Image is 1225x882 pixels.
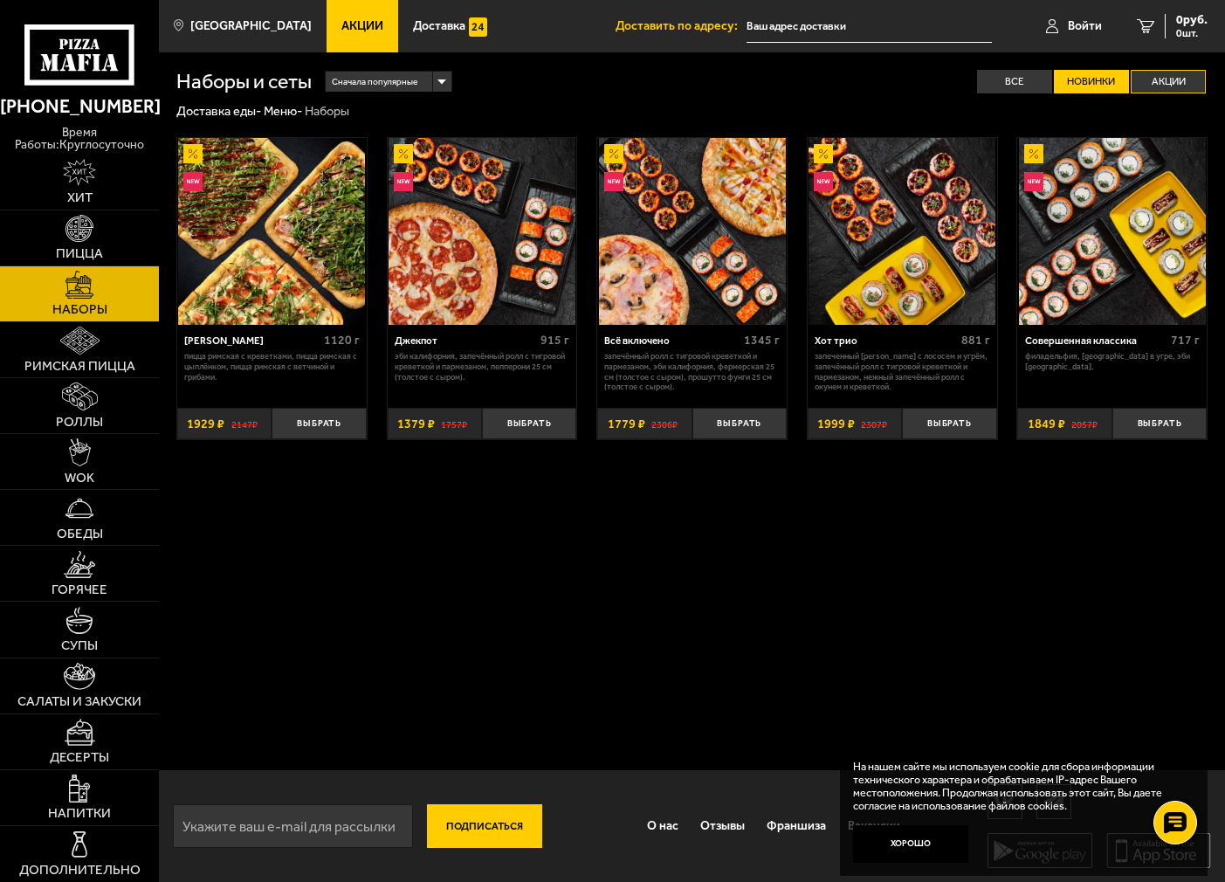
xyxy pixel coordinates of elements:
span: 915 г [540,333,569,348]
a: АкционныйНовинкаСовершенная классика [1017,138,1207,325]
span: 0 руб. [1176,14,1208,26]
span: 1999 ₽ [817,417,855,431]
img: Акционный [604,144,623,163]
img: Новинка [183,172,203,191]
img: 15daf4d41897b9f0e9f617042186c801.svg [469,17,488,37]
img: Акционный [394,144,413,163]
div: Всё включено [604,334,740,347]
a: АкционныйНовинкаХот трио [808,138,997,325]
div: Наборы [305,103,349,120]
p: Эби Калифорния, Запечённый ролл с тигровой креветкой и пармезаном, Пепперони 25 см (толстое с сыр... [395,351,570,382]
span: 1379 ₽ [397,417,435,431]
span: Супы [61,639,98,652]
input: Ваш адрес доставки [747,10,992,43]
img: Джекпот [389,138,575,325]
a: Франшиза [755,805,836,847]
span: Роллы [56,416,103,429]
span: 1120 г [324,333,360,348]
span: 1849 ₽ [1028,417,1065,431]
img: Мама Миа [178,138,365,325]
span: Дополнительно [19,864,141,877]
p: Филадельфия, [GEOGRAPHIC_DATA] в угре, Эби [GEOGRAPHIC_DATA]. [1025,351,1201,371]
div: Джекпот [395,334,537,347]
span: Напитки [48,807,111,820]
label: Акции [1131,70,1206,94]
s: 2307 ₽ [861,417,887,431]
div: Хот трио [815,334,957,347]
input: Укажите ваш e-mail для рассылки [173,804,413,848]
img: Всё включено [599,138,786,325]
span: Доставка [413,20,465,32]
p: Запеченный [PERSON_NAME] с лососем и угрём, Запечённый ролл с тигровой креветкой и пармезаном, Не... [815,351,990,392]
button: Выбрать [482,408,576,439]
img: Акционный [183,144,203,163]
span: 1929 ₽ [187,417,224,431]
a: Доставка еды- [176,103,261,119]
img: Новинка [814,172,833,191]
span: Войти [1068,20,1102,32]
img: Новинка [604,172,623,191]
span: Акции [341,20,383,32]
span: Римская пицца [24,360,135,373]
div: [PERSON_NAME] [184,334,320,347]
button: Выбрать [902,408,996,439]
span: 0 шт. [1176,28,1208,38]
a: О нас [636,805,689,847]
img: Новинка [1024,172,1043,191]
span: WOK [65,472,94,485]
span: 717 г [1171,333,1200,348]
span: Пицца [56,247,103,260]
button: Выбрать [692,408,787,439]
button: Выбрать [1112,408,1207,439]
label: Все [977,70,1052,94]
s: 1757 ₽ [441,417,467,431]
span: Сначала популярные [332,70,417,94]
span: 1345 г [744,333,780,348]
span: 1779 ₽ [608,417,645,431]
span: Наборы [52,303,107,316]
button: Выбрать [272,408,366,439]
span: Обеды [57,527,103,541]
span: 881 г [961,333,990,348]
a: Меню- [264,103,302,119]
p: Запечённый ролл с тигровой креветкой и пармезаном, Эби Калифорния, Фермерская 25 см (толстое с сы... [604,351,780,392]
span: Салаты и закуски [17,695,141,708]
img: Хот трио [809,138,995,325]
h1: Наборы и сеты [176,72,312,92]
div: Совершенная классика [1025,334,1167,347]
s: 2057 ₽ [1071,417,1098,431]
p: На нашем сайте мы используем cookie для сбора информации технического характера и обрабатываем IP... [853,760,1185,813]
img: Совершенная классика [1019,138,1206,325]
a: Отзывы [689,805,755,847]
button: Подписаться [427,804,542,848]
a: АкционныйНовинкаВсё включено [597,138,787,325]
span: [GEOGRAPHIC_DATA] [190,20,312,32]
s: 2306 ₽ [651,417,678,431]
span: Горячее [52,583,107,596]
img: Акционный [814,144,833,163]
a: Вакансии [837,805,912,847]
label: Новинки [1054,70,1129,94]
p: Пицца Римская с креветками, Пицца Римская с цыплёнком, Пицца Римская с ветчиной и грибами. [184,351,360,382]
a: АкционныйНовинкаДжекпот [388,138,577,325]
img: Акционный [1024,144,1043,163]
a: АкционныйНовинкаМама Миа [177,138,367,325]
button: Хорошо [853,825,968,864]
span: Доставить по адресу: [616,20,747,32]
span: Десерты [50,751,109,764]
img: Новинка [394,172,413,191]
span: Хит [67,191,93,204]
s: 2147 ₽ [231,417,258,431]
